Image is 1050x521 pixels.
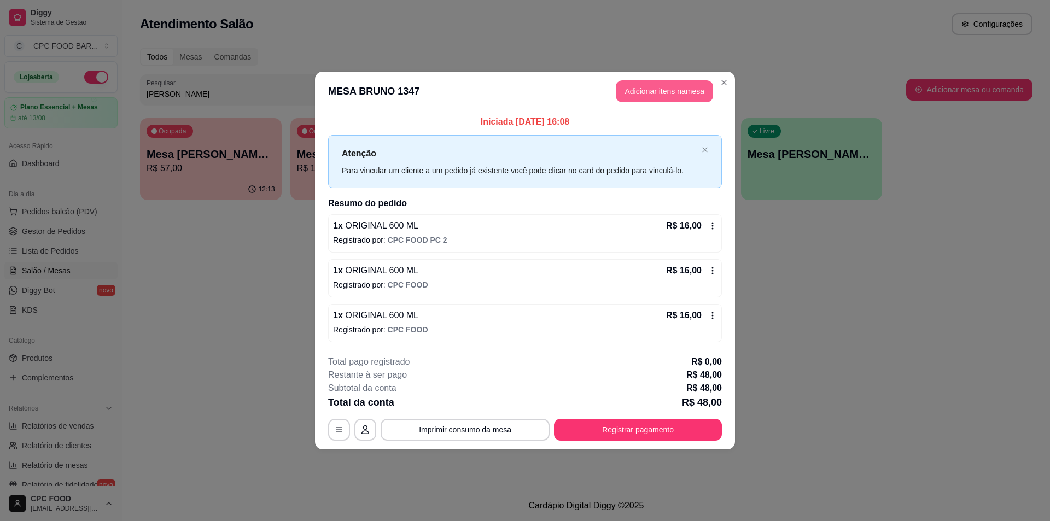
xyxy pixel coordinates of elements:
[666,309,702,322] p: R$ 16,00
[702,147,708,154] button: close
[666,264,702,277] p: R$ 16,00
[381,419,550,441] button: Imprimir consumo da mesa
[343,221,418,230] span: ORIGINAL 600 ML
[328,355,410,368] p: Total pago registrado
[388,236,447,244] span: CPC FOOD PC 2
[333,324,717,335] p: Registrado por:
[388,280,428,289] span: CPC FOOD
[315,72,735,111] header: MESA BRUNO 1347
[691,355,722,368] p: R$ 0,00
[616,80,713,102] button: Adicionar itens namesa
[343,266,418,275] span: ORIGINAL 600 ML
[686,382,722,395] p: R$ 48,00
[342,147,697,160] p: Atenção
[333,279,717,290] p: Registrado por:
[333,219,418,232] p: 1 x
[666,219,702,232] p: R$ 16,00
[333,264,418,277] p: 1 x
[343,311,418,320] span: ORIGINAL 600 ML
[686,368,722,382] p: R$ 48,00
[328,197,722,210] h2: Resumo do pedido
[702,147,708,153] span: close
[328,382,396,395] p: Subtotal da conta
[388,325,428,334] span: CPC FOOD
[328,395,394,410] p: Total da conta
[682,395,722,410] p: R$ 48,00
[328,115,722,128] p: Iniciada [DATE] 16:08
[333,235,717,245] p: Registrado por:
[328,368,407,382] p: Restante à ser pago
[333,309,418,322] p: 1 x
[554,419,722,441] button: Registrar pagamento
[342,165,697,177] div: Para vincular um cliente a um pedido já existente você pode clicar no card do pedido para vinculá...
[715,74,733,91] button: Close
